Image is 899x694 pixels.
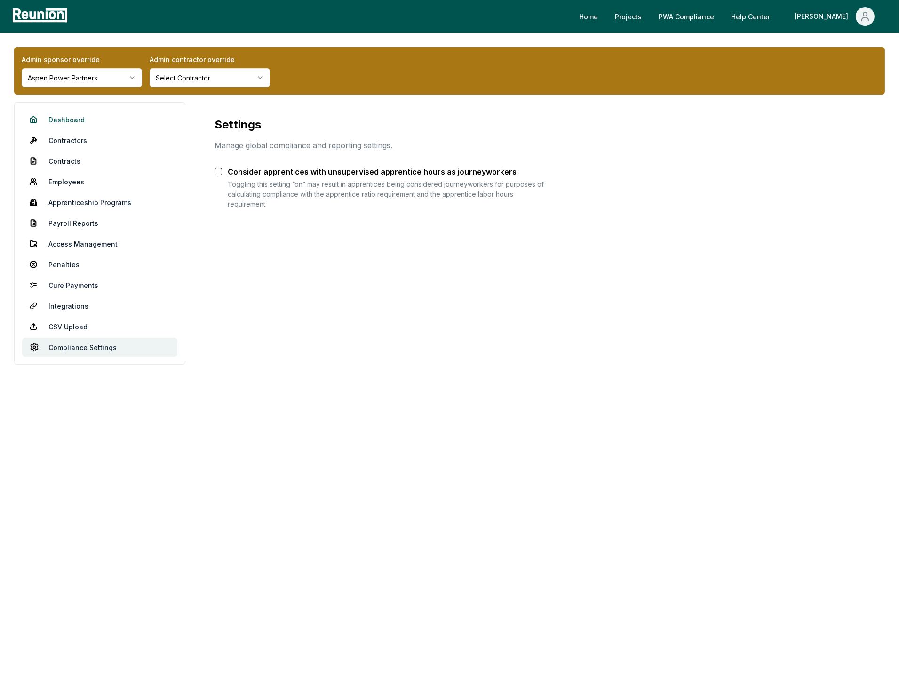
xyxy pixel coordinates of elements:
a: Cure Payments [22,276,177,295]
a: Penalties [22,255,177,274]
label: Consider apprentices with unsupervised apprentice hours as journeyworkers [228,167,517,176]
h1: Settings [215,117,546,132]
a: Dashboard [22,110,177,129]
a: Home [572,7,605,26]
a: Payroll Reports [22,214,177,232]
a: PWA Compliance [651,7,722,26]
a: Help Center [724,7,778,26]
a: Integrations [22,296,177,315]
label: Admin sponsor override [22,55,142,64]
div: Toggling this setting “on” may result in apprentices being considered journeyworkers for purposes... [228,179,546,209]
button: [PERSON_NAME] [787,7,882,26]
a: Access Management [22,234,177,253]
a: Employees [22,172,177,191]
a: Apprenticeship Programs [22,193,177,212]
p: Manage global compliance and reporting settings. [215,140,546,151]
a: Contractors [22,131,177,150]
a: Projects [607,7,649,26]
div: [PERSON_NAME] [795,7,852,26]
nav: Main [572,7,890,26]
label: Admin contractor override [150,55,270,64]
a: CSV Upload [22,317,177,336]
a: Contracts [22,152,177,170]
a: Compliance Settings [22,338,177,357]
